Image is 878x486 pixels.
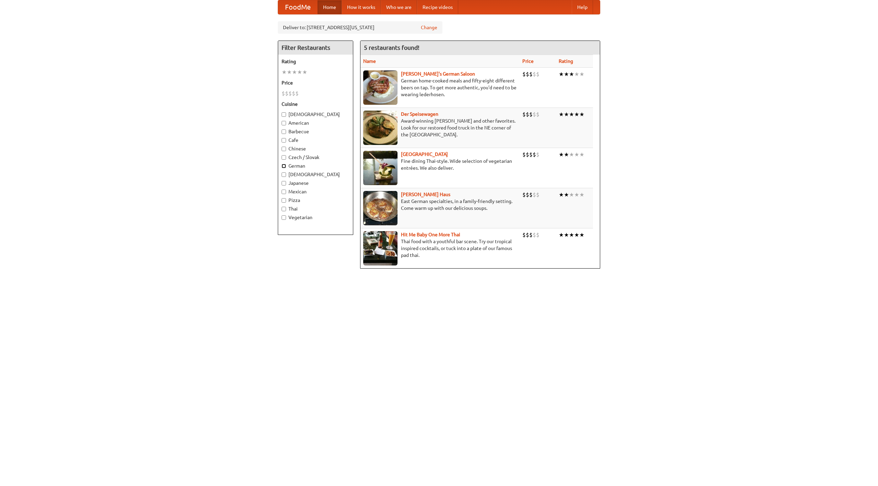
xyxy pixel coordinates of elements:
label: American [282,120,349,126]
label: Chinese [282,145,349,152]
a: Change [421,24,437,31]
label: Cafe [282,137,349,144]
input: Barbecue [282,129,286,134]
li: $ [529,191,533,199]
li: $ [522,151,526,158]
li: ★ [569,70,574,78]
li: $ [292,90,295,97]
ng-pluralize: 5 restaurants found! [364,44,419,51]
a: Home [318,0,342,14]
input: Chinese [282,147,286,151]
li: ★ [569,231,574,239]
li: $ [526,191,529,199]
li: ★ [579,111,584,118]
li: ★ [569,191,574,199]
li: ★ [559,70,564,78]
img: babythai.jpg [363,231,398,265]
a: Recipe videos [417,0,458,14]
li: ★ [559,231,564,239]
li: ★ [559,191,564,199]
p: Thai food with a youthful bar scene. Try our tropical inspired cocktails, or tuck into a plate of... [363,238,517,259]
img: speisewagen.jpg [363,111,398,145]
li: ★ [297,68,302,76]
li: ★ [579,151,584,158]
li: $ [536,111,539,118]
li: $ [529,70,533,78]
li: $ [533,191,536,199]
a: Price [522,58,534,64]
label: [DEMOGRAPHIC_DATA] [282,171,349,178]
li: ★ [574,191,579,199]
li: ★ [574,111,579,118]
a: Help [572,0,593,14]
label: Pizza [282,197,349,204]
input: [DEMOGRAPHIC_DATA] [282,172,286,177]
a: Who we are [381,0,417,14]
li: $ [533,231,536,239]
a: [PERSON_NAME]'s German Saloon [401,71,475,77]
li: $ [529,231,533,239]
li: ★ [564,70,569,78]
li: $ [288,90,292,97]
label: Czech / Slovak [282,154,349,161]
li: $ [285,90,288,97]
a: FoodMe [278,0,318,14]
li: $ [526,111,529,118]
li: ★ [282,68,287,76]
li: $ [522,191,526,199]
li: $ [529,111,533,118]
li: $ [526,70,529,78]
li: $ [526,151,529,158]
input: Cafe [282,138,286,143]
input: American [282,121,286,125]
a: Der Speisewagen [401,111,438,117]
label: Mexican [282,188,349,195]
li: $ [522,111,526,118]
p: German home-cooked meals and fifty-eight different beers on tap. To get more authentic, you'd nee... [363,77,517,98]
p: East German specialties, in a family-friendly setting. Come warm up with our delicious soups. [363,198,517,212]
li: $ [536,191,539,199]
label: Japanese [282,180,349,187]
input: Pizza [282,198,286,203]
label: Barbecue [282,128,349,135]
a: Rating [559,58,573,64]
li: ★ [574,70,579,78]
input: [DEMOGRAPHIC_DATA] [282,112,286,117]
a: [GEOGRAPHIC_DATA] [401,151,448,157]
li: ★ [292,68,297,76]
li: ★ [574,231,579,239]
li: ★ [574,151,579,158]
li: $ [536,151,539,158]
a: Name [363,58,376,64]
img: kohlhaus.jpg [363,191,398,225]
li: $ [522,231,526,239]
li: ★ [579,191,584,199]
li: $ [533,70,536,78]
h4: Filter Restaurants [278,41,353,55]
label: German [282,162,349,169]
li: $ [533,151,536,158]
img: esthers.jpg [363,70,398,105]
input: Vegetarian [282,215,286,220]
input: Japanese [282,181,286,185]
h5: Cuisine [282,101,349,108]
label: [DEMOGRAPHIC_DATA] [282,111,349,118]
label: Vegetarian [282,214,349,221]
img: satay.jpg [363,151,398,185]
a: [PERSON_NAME] Haus [401,192,450,197]
input: Thai [282,207,286,211]
li: ★ [559,111,564,118]
li: ★ [564,151,569,158]
li: $ [526,231,529,239]
li: ★ [564,191,569,199]
h5: Price [282,79,349,86]
li: ★ [559,151,564,158]
li: $ [529,151,533,158]
label: Thai [282,205,349,212]
b: Hit Me Baby One More Thai [401,232,460,237]
input: Mexican [282,190,286,194]
li: $ [536,231,539,239]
